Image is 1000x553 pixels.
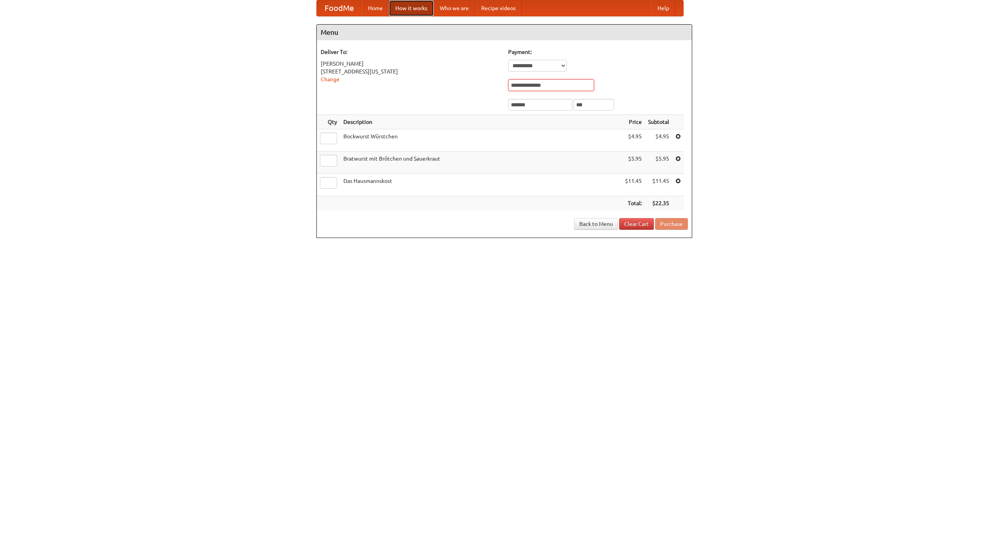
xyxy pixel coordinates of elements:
[508,48,688,56] h5: Payment:
[645,152,672,174] td: $5.95
[655,218,688,230] button: Purchase
[321,76,339,82] a: Change
[622,174,645,196] td: $11.45
[340,152,622,174] td: Bratwurst mit Brötchen und Sauerkraut
[645,129,672,152] td: $4.95
[475,0,522,16] a: Recipe videos
[574,218,618,230] a: Back to Menu
[651,0,675,16] a: Help
[645,174,672,196] td: $11.45
[340,174,622,196] td: Das Hausmannskost
[645,115,672,129] th: Subtotal
[434,0,475,16] a: Who we are
[321,48,500,56] h5: Deliver To:
[317,0,362,16] a: FoodMe
[622,115,645,129] th: Price
[619,218,654,230] a: Clear Cart
[317,115,340,129] th: Qty
[622,152,645,174] td: $5.95
[389,0,434,16] a: How it works
[321,60,500,68] div: [PERSON_NAME]
[645,196,672,211] th: $22.35
[622,129,645,152] td: $4.95
[317,25,692,40] h4: Menu
[362,0,389,16] a: Home
[340,115,622,129] th: Description
[340,129,622,152] td: Bockwurst Würstchen
[321,68,500,75] div: [STREET_ADDRESS][US_STATE]
[622,196,645,211] th: Total:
